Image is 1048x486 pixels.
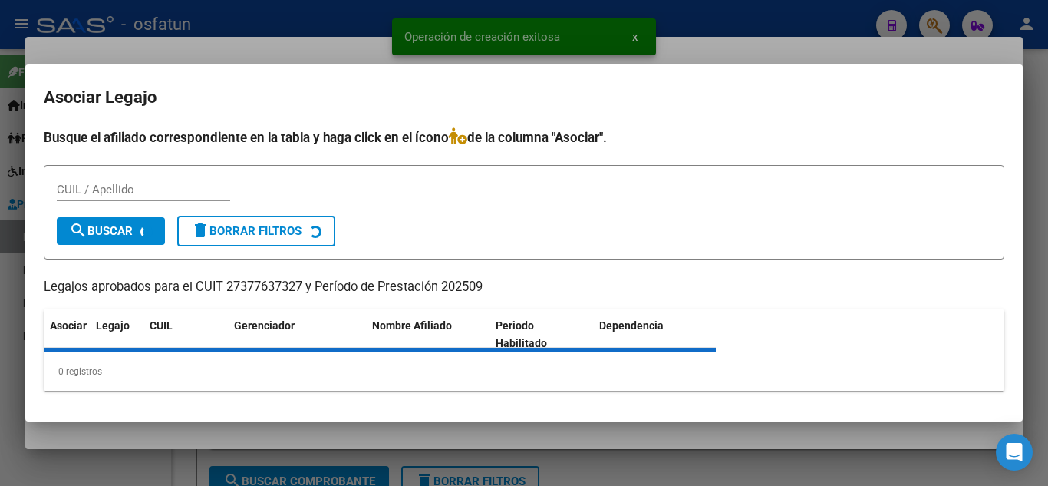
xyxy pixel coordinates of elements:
[69,221,87,240] mat-icon: search
[44,278,1004,297] p: Legajos aprobados para el CUIT 27377637327 y Período de Prestación 202509
[150,319,173,332] span: CUIL
[489,309,593,360] datatable-header-cell: Periodo Habilitado
[96,319,130,332] span: Legajo
[177,216,335,246] button: Borrar Filtros
[50,319,87,332] span: Asociar
[228,309,366,360] datatable-header-cell: Gerenciador
[57,217,165,245] button: Buscar
[44,127,1004,147] h4: Busque el afiliado correspondiente en la tabla y haga click en el ícono de la columna "Asociar".
[69,224,133,238] span: Buscar
[593,309,717,360] datatable-header-cell: Dependencia
[366,309,489,360] datatable-header-cell: Nombre Afiliado
[234,319,295,332] span: Gerenciador
[44,309,90,360] datatable-header-cell: Asociar
[44,83,1004,112] h2: Asociar Legajo
[191,224,302,238] span: Borrar Filtros
[996,434,1033,471] div: Open Intercom Messenger
[143,309,228,360] datatable-header-cell: CUIL
[599,319,664,332] span: Dependencia
[496,319,547,349] span: Periodo Habilitado
[44,352,1004,391] div: 0 registros
[372,319,452,332] span: Nombre Afiliado
[191,221,209,240] mat-icon: delete
[90,309,143,360] datatable-header-cell: Legajo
